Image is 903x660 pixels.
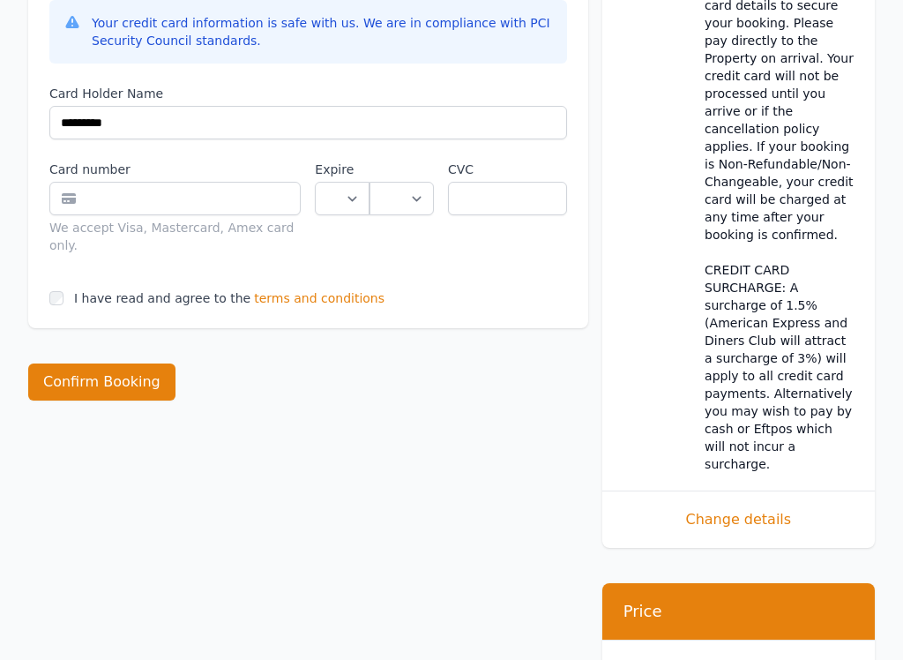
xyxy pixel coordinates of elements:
[49,85,567,102] label: Card Holder Name
[623,601,854,622] h3: Price
[28,364,175,401] button: Confirm Booking
[315,161,369,178] label: Expire
[369,161,434,178] label: .
[92,14,553,49] div: Your credit card information is safe with us. We are in compliance with PCI Security Council stan...
[623,509,854,530] span: Change details
[254,289,384,307] span: terms and conditions
[74,291,250,305] label: I have read and agree to the
[448,161,567,178] label: CVC
[49,161,301,178] label: Card number
[49,219,301,254] div: We accept Visa, Mastercard, Amex card only.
